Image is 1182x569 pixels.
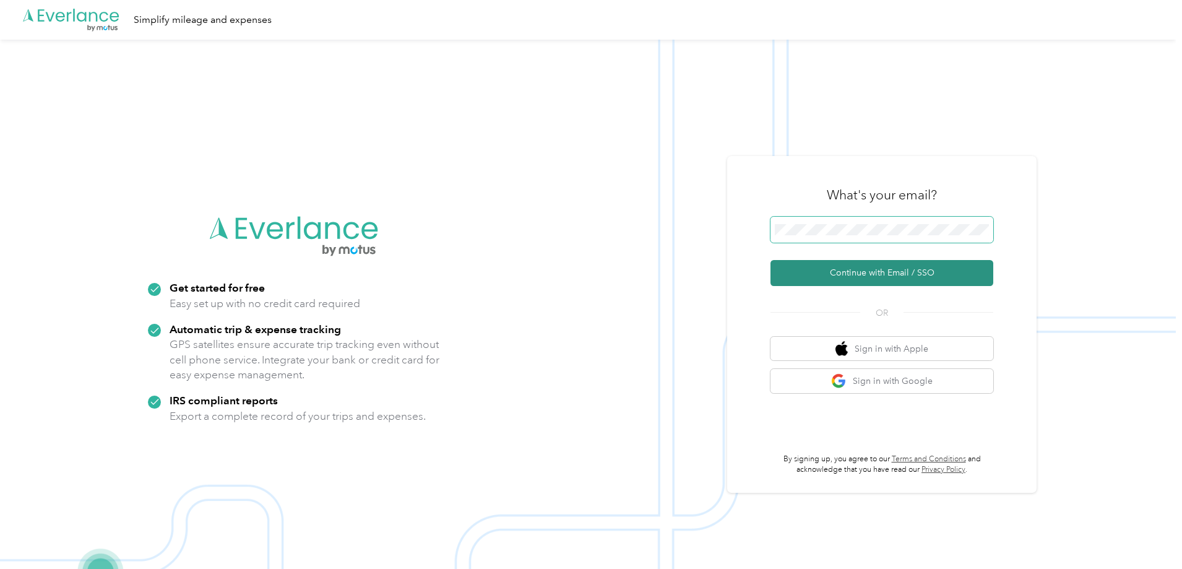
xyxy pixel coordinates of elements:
[134,12,272,28] div: Simplify mileage and expenses
[770,454,993,476] p: By signing up, you agree to our and acknowledge that you have read our .
[170,323,341,336] strong: Automatic trip & expense tracking
[892,454,966,464] a: Terms and Conditions
[170,394,278,407] strong: IRS compliant reports
[170,409,426,424] p: Export a complete record of your trips and expenses.
[921,465,965,474] a: Privacy Policy
[860,306,904,319] span: OR
[770,260,993,286] button: Continue with Email / SSO
[170,281,265,294] strong: Get started for free
[170,296,360,311] p: Easy set up with no credit card required
[770,337,993,361] button: apple logoSign in with Apple
[770,369,993,393] button: google logoSign in with Google
[835,341,848,357] img: apple logo
[170,337,440,383] p: GPS satellites ensure accurate trip tracking even without cell phone service. Integrate your bank...
[831,373,847,389] img: google logo
[827,186,937,204] h3: What's your email?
